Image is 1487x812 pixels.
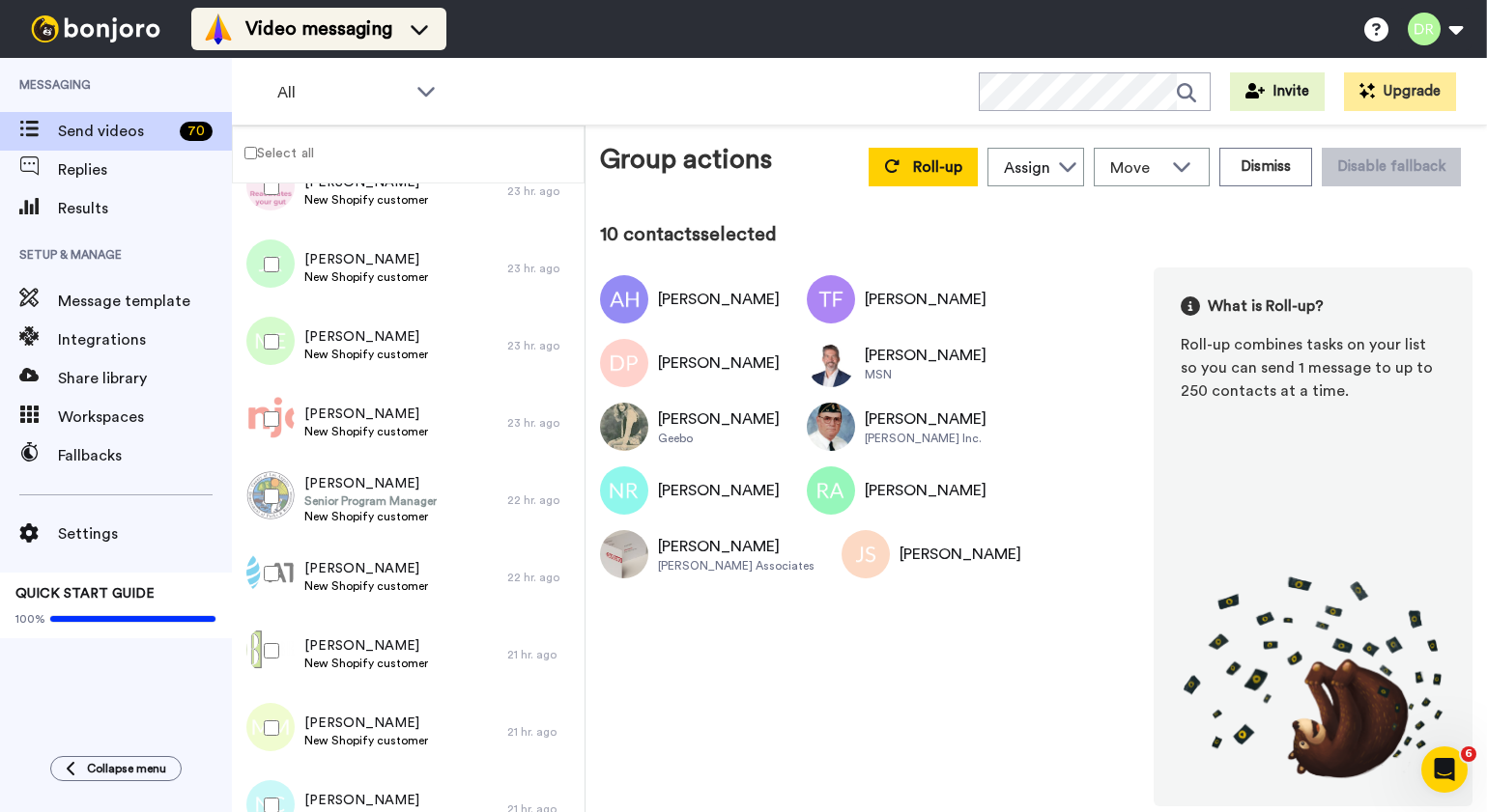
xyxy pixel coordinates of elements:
[507,338,575,353] div: 23 hr. ago
[600,140,772,186] div: Group actions
[658,535,815,558] div: [PERSON_NAME]
[304,405,428,424] span: [PERSON_NAME]
[865,344,987,367] div: [PERSON_NAME]
[58,367,232,390] span: Share library
[304,347,428,362] span: New Shopify customer
[600,530,648,578] img: Image of Robert Dettore
[600,403,648,451] img: Image of Greg Collier
[1181,333,1445,403] div: Roll-up combines tasks on your list so you can send 1 message to up to 250 contacts at a time.
[1110,156,1162,180] span: Move
[658,558,815,574] div: [PERSON_NAME] Associates
[507,261,575,276] div: 23 hr. ago
[50,756,182,781] button: Collapse menu
[87,761,166,776] span: Collapse menu
[304,733,428,748] span: New Shopify customer
[304,509,437,524] span: New Shopify customer
[58,158,232,182] span: Replies
[1004,156,1050,180] div: Assign
[15,587,155,601] span: QUICK START GUIDE
[304,250,428,269] span: [PERSON_NAME]
[658,351,780,375] div: [PERSON_NAME]
[1344,72,1456,111] button: Upgrade
[865,431,987,446] div: [PERSON_NAME] Inc.
[180,122,213,141] div: 70
[658,407,780,431] div: [PERSON_NAME]
[58,522,232,546] span: Settings
[304,493,437,509] span: Senior Program Manager
[58,290,232,313] span: Message template
[1230,72,1325,111] button: Invite
[304,474,437,493] span: [PERSON_NAME]
[600,275,648,323] img: Image of Ahmad Hammoud
[304,656,428,671] span: New Shopify customer
[15,611,45,627] span: 100%
[507,570,575,585] div: 22 hr. ago
[58,444,232,467] span: Fallbacks
[865,288,987,311] div: [PERSON_NAME]
[658,479,780,502] div: [PERSON_NAME]
[658,431,780,446] div: Geebo
[507,724,575,740] div: 21 hr. ago
[807,403,855,451] img: Image of Charlie Bricker
[244,147,257,159] input: Select all
[1219,148,1312,186] button: Dismiss
[304,269,428,285] span: New Shopify customer
[58,197,232,220] span: Results
[913,159,962,175] span: Roll-up
[507,415,575,431] div: 23 hr. ago
[58,328,232,351] span: Integrations
[865,479,987,502] div: [PERSON_NAME]
[900,543,1021,566] div: [PERSON_NAME]
[507,647,575,662] div: 21 hr. ago
[658,288,780,311] div: [PERSON_NAME]
[865,407,987,431] div: [PERSON_NAME]
[807,466,855,515] img: Image of RANDY Atkin
[304,714,428,733] span: [PERSON_NAME]
[304,636,428,656] span: [PERSON_NAME]
[304,578,428,594] span: New Shopify customer
[842,530,890,578] img: Image of Jeff Smith
[304,424,428,439] span: New Shopify customer
[304,791,428,810] span: [PERSON_NAME]
[507,183,575,199] div: 23 hr. ago
[58,120,172,143] span: Send videos
[23,15,168,42] img: bj-logo-header-white.svg
[277,81,407,104] span: All
[1461,746,1476,762] span: 6
[203,14,234,44] img: vm-color.svg
[233,141,314,164] label: Select all
[507,492,575,508] div: 22 hr. ago
[304,559,428,578] span: [PERSON_NAME]
[807,275,855,323] img: Image of TIMOTHY FLANNERY
[1181,575,1445,779] img: joro-roll.png
[865,367,987,382] div: MSN
[304,327,428,347] span: [PERSON_NAME]
[304,192,428,208] span: New Shopify customer
[1208,294,1324,318] span: What is Roll-up?
[600,466,648,515] img: Image of Nick Ravichandran
[245,15,392,42] span: Video messaging
[1322,148,1461,186] button: Disable fallback
[869,148,978,186] button: Roll-up
[58,406,232,429] span: Workspaces
[807,339,855,387] img: Image of Stephen Tucker
[1421,746,1468,793] iframe: Intercom live chat
[600,221,1473,248] div: 10 contacts selected
[600,339,648,387] img: Image of David Porter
